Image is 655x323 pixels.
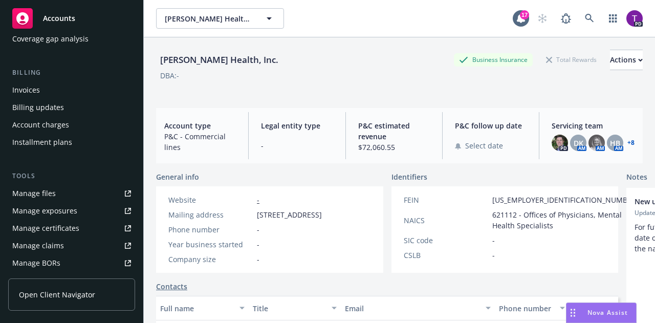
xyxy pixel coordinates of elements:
div: Full name [160,303,233,314]
a: Accounts [8,4,135,33]
div: Phone number [499,303,553,314]
button: [PERSON_NAME] Health, Inc. [156,8,284,29]
span: Select date [465,140,503,151]
a: Manage certificates [8,220,135,236]
div: FEIN [404,195,488,205]
a: Account charges [8,117,135,133]
div: DBA: - [160,70,179,81]
div: Website [168,195,253,205]
span: General info [156,171,199,182]
div: Manage BORs [12,255,60,271]
a: Billing updates [8,99,135,116]
img: photo [588,135,605,151]
div: SIC code [404,235,488,246]
button: Title [249,296,341,320]
button: Actions [610,50,643,70]
div: [PERSON_NAME] Health, Inc. [156,53,282,67]
a: Manage BORs [8,255,135,271]
div: Phone number [168,224,253,235]
div: Tools [8,171,135,181]
span: Identifiers [391,171,427,182]
a: Manage files [8,185,135,202]
span: - [257,224,259,235]
span: [US_EMPLOYER_IDENTIFICATION_NUMBER] [492,195,639,205]
button: Nova Assist [566,303,637,323]
span: P&C - Commercial lines [164,131,236,153]
span: HB [610,138,620,148]
span: Nova Assist [587,308,628,317]
div: Installment plans [12,134,72,150]
span: - [257,254,259,265]
a: Start snowing [532,8,553,29]
span: Account type [164,120,236,131]
a: Installment plans [8,134,135,150]
div: Billing [8,68,135,78]
span: - [261,140,333,151]
span: - [257,239,259,250]
button: Full name [156,296,249,320]
a: Switch app [603,8,623,29]
div: 17 [520,10,529,19]
div: Billing updates [12,99,64,116]
div: Business Insurance [454,53,533,66]
a: Manage claims [8,238,135,254]
a: Manage exposures [8,203,135,219]
a: Contacts [156,281,187,292]
div: NAICS [404,215,488,226]
div: Manage exposures [12,203,77,219]
span: 621112 - Offices of Physicians, Mental Health Specialists [492,209,639,231]
span: [PERSON_NAME] Health, Inc. [165,13,253,24]
a: Report a Bug [556,8,576,29]
span: Open Client Navigator [19,289,95,300]
div: Company size [168,254,253,265]
button: Email [341,296,495,320]
a: Coverage gap analysis [8,31,135,47]
span: P&C follow up date [455,120,527,131]
span: [STREET_ADDRESS] [257,209,322,220]
span: Legal entity type [261,120,333,131]
button: Phone number [495,296,569,320]
div: Total Rewards [541,53,602,66]
div: Drag to move [566,303,579,322]
div: Email [345,303,479,314]
span: - [492,250,495,261]
span: - [492,235,495,246]
a: Search [579,8,600,29]
div: Mailing address [168,209,253,220]
button: Key contact [569,296,618,320]
span: Notes [626,171,647,184]
img: photo [626,10,643,27]
div: Title [253,303,326,314]
span: DK [574,138,583,148]
span: Servicing team [552,120,635,131]
a: Invoices [8,82,135,98]
div: Account charges [12,117,69,133]
div: Year business started [168,239,253,250]
div: Coverage gap analysis [12,31,89,47]
span: Accounts [43,14,75,23]
div: Invoices [12,82,40,98]
img: photo [552,135,568,151]
div: CSLB [404,250,488,261]
div: Manage files [12,185,56,202]
span: $72,060.55 [358,142,430,153]
a: - [257,195,259,205]
div: Manage claims [12,238,64,254]
div: Manage certificates [12,220,79,236]
span: P&C estimated revenue [358,120,430,142]
a: +8 [627,140,635,146]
